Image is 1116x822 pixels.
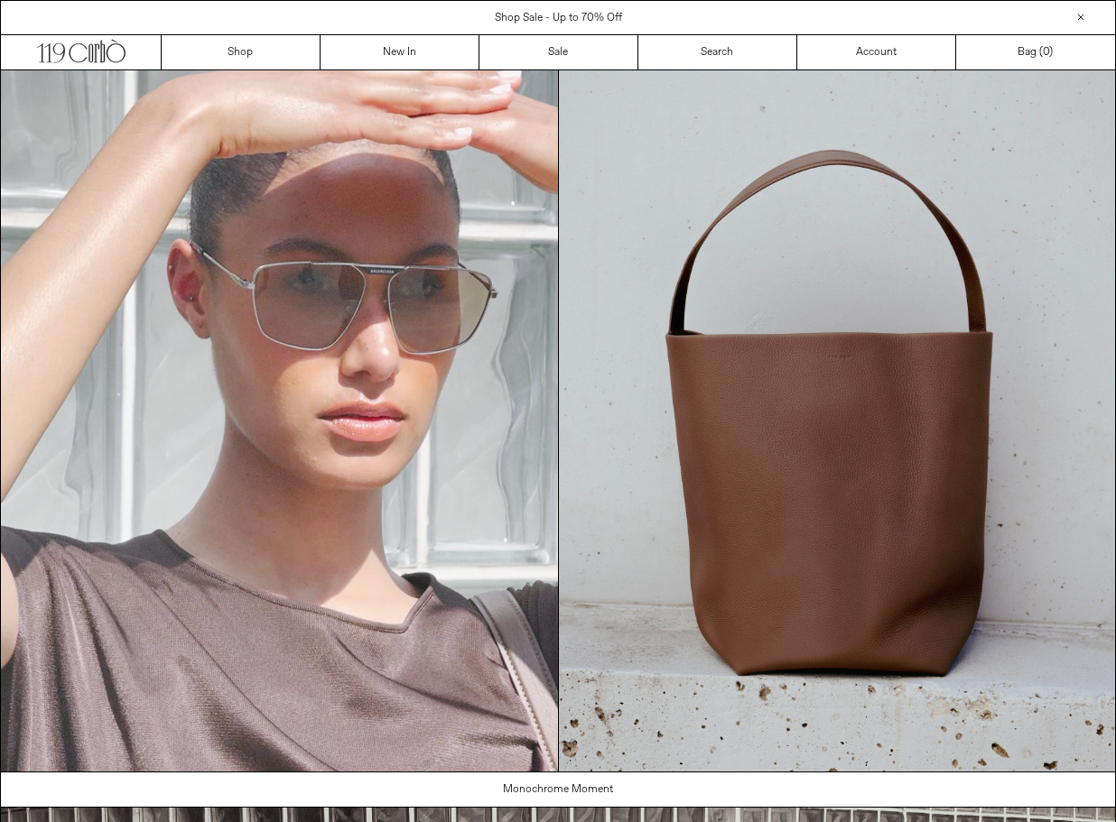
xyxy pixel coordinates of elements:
a: Your browser does not support the video tag. [1,762,558,776]
a: Shop Sale - Up to 70% Off [495,11,622,25]
a: Monochrome Moment [1,772,1116,807]
a: Shop [162,35,321,69]
span: ) [1043,44,1053,60]
a: Bag () [956,35,1115,69]
span: 0 [1043,45,1049,60]
a: Account [797,35,956,69]
a: Search [638,35,797,69]
a: New In [321,35,479,69]
a: Sale [479,35,638,69]
video: Your browser does not support the video tag. [1,70,558,771]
